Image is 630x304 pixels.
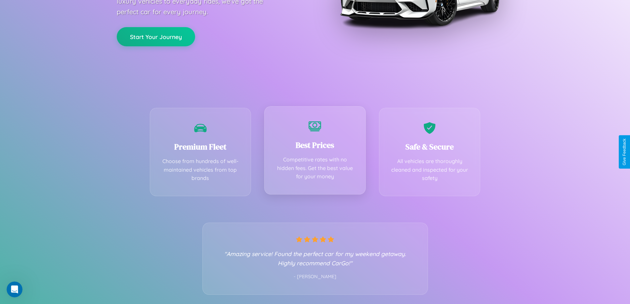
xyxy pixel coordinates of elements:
div: Give Feedback [622,139,627,165]
p: Competitive rates with no hidden fees. Get the best value for your money [274,155,356,181]
p: - [PERSON_NAME] [216,273,414,281]
iframe: Intercom live chat [7,282,22,297]
p: All vehicles are thoroughly cleaned and inspected for your safety [389,157,470,183]
p: Choose from hundreds of well-maintained vehicles from top brands [160,157,241,183]
button: Start Your Journey [117,27,195,46]
h3: Best Prices [274,140,356,151]
h3: Premium Fleet [160,141,241,152]
p: "Amazing service! Found the perfect car for my weekend getaway. Highly recommend CarGo!" [216,249,414,268]
h3: Safe & Secure [389,141,470,152]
